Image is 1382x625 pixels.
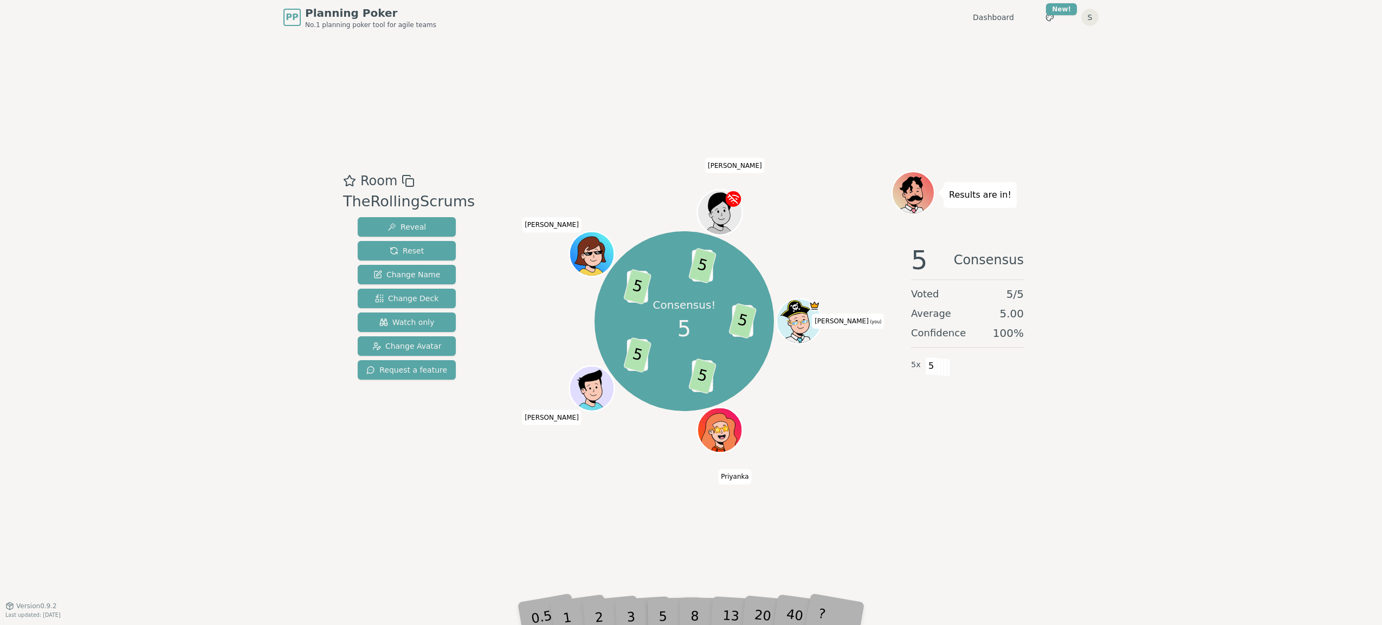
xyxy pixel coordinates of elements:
a: Dashboard [973,12,1014,23]
span: Click to change your name [812,314,884,329]
div: TheRollingScrums [343,191,475,213]
span: 5 [688,358,716,394]
button: Change Deck [358,289,456,308]
button: Click to change your avatar [778,300,820,342]
span: Watch only [379,317,435,328]
span: 5 / 5 [1006,287,1024,302]
span: Planning Poker [305,5,436,21]
span: 5 [911,247,928,273]
span: 5 [925,357,938,375]
button: Reveal [358,217,456,237]
span: PP [286,11,298,24]
span: Change Avatar [372,341,442,351]
span: Change Name [373,269,440,280]
span: Average [911,306,951,321]
span: Click to change your name [705,158,765,173]
span: Reveal [388,222,426,232]
button: Change Name [358,265,456,284]
button: Request a feature [358,360,456,380]
p: Results are in! [949,187,1011,203]
span: Consensus [954,247,1024,273]
span: 5 [728,303,757,339]
span: Reset [390,245,424,256]
button: Watch only [358,312,456,332]
span: 5 [623,269,651,305]
span: Room [360,171,397,191]
span: Click to change your name [522,217,582,232]
a: PPPlanning PokerNo.1 planning poker tool for agile teams [283,5,436,29]
span: No.1 planning poker tool for agile teams [305,21,436,29]
button: S [1081,9,1099,26]
span: Voted [911,287,939,302]
span: Request a feature [366,364,447,375]
span: Change Deck [375,293,438,304]
button: New! [1040,8,1060,27]
span: Confidence [911,325,966,341]
span: 5 x [911,359,921,371]
span: 100 % [993,325,1024,341]
span: 5 [677,312,691,345]
div: New! [1046,3,1077,15]
span: 5.00 [999,306,1024,321]
span: Samuel is the host [809,300,820,311]
p: Consensus! [653,297,716,312]
button: Version0.9.2 [5,602,57,610]
button: Change Avatar [358,336,456,356]
span: Version 0.9.2 [16,602,57,610]
span: Click to change your name [718,469,751,484]
span: Click to change your name [522,409,582,425]
button: Add as favourite [343,171,356,191]
span: (you) [869,320,882,324]
span: 5 [623,337,651,373]
button: Reset [358,241,456,261]
span: 5 [688,248,716,284]
span: Last updated: [DATE] [5,612,61,618]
